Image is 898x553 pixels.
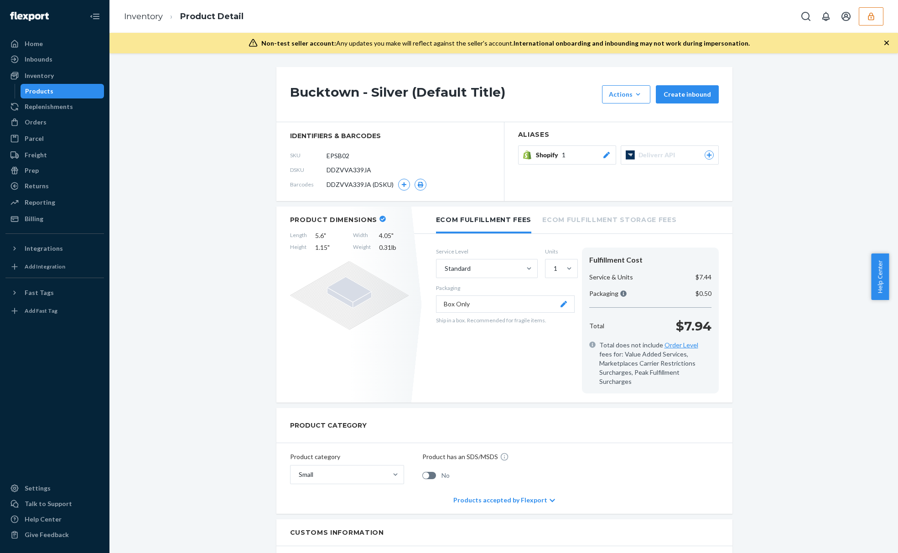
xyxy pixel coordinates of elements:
[379,231,409,240] span: 4.05
[290,417,367,434] h2: PRODUCT CATEGORY
[25,102,73,111] div: Replenishments
[545,248,575,255] label: Units
[589,321,604,331] p: Total
[25,134,44,143] div: Parcel
[5,163,104,178] a: Prep
[21,84,104,98] a: Products
[315,243,345,252] span: 1.15
[353,231,371,240] span: Width
[391,232,394,239] span: "
[696,273,711,282] p: $7.44
[664,341,698,349] a: Order Level
[436,207,532,233] li: Ecom Fulfillment Fees
[86,7,104,26] button: Close Navigation
[638,150,679,160] span: Deliverr API
[436,316,575,324] p: Ship in a box. Recommended for fragile items.
[5,179,104,193] a: Returns
[290,131,490,140] span: identifiers & barcodes
[290,166,327,174] span: DSKU
[589,273,633,282] p: Service & Units
[25,118,47,127] div: Orders
[25,499,72,508] div: Talk to Support
[25,214,43,223] div: Billing
[518,131,719,138] h2: Aliases
[5,99,104,114] a: Replenishments
[5,241,104,256] button: Integrations
[542,207,676,232] li: Ecom Fulfillment Storage Fees
[117,3,251,30] ol: breadcrumbs
[25,530,69,539] div: Give Feedback
[25,150,47,160] div: Freight
[5,212,104,226] a: Billing
[536,150,562,160] span: Shopify
[5,259,104,274] a: Add Integration
[554,264,557,273] div: 1
[5,527,104,542] button: Give Feedback
[180,11,244,21] a: Product Detail
[25,307,57,315] div: Add Fast Tag
[444,264,445,273] input: Standard
[436,295,575,313] button: Box Only
[602,85,650,103] button: Actions
[445,264,471,273] div: Standard
[327,180,394,189] span: DDZVVA339JA (DSKU)
[5,52,104,67] a: Inbounds
[290,216,378,224] h2: Product Dimensions
[290,151,327,159] span: SKU
[5,131,104,146] a: Parcel
[290,243,307,252] span: Height
[290,452,404,461] p: Product category
[817,7,835,26] button: Open notifications
[422,452,498,461] p: Product has an SDS/MSDS
[609,90,644,99] div: Actions
[656,85,719,103] button: Create inbound
[25,263,65,270] div: Add Integration
[25,198,55,207] div: Reporting
[453,486,555,514] div: Products accepted by Flexport
[5,512,104,527] a: Help Center
[840,526,889,548] iframe: Opens a widget where you can chat to one of our agents
[25,515,62,524] div: Help Center
[290,85,597,103] h1: Bucktown - Silver (Default Title)
[5,36,104,51] a: Home
[25,166,39,175] div: Prep
[518,145,616,165] button: Shopify1
[25,484,51,493] div: Settings
[25,87,53,96] div: Products
[25,288,54,297] div: Fast Tags
[514,39,750,47] span: International onboarding and inbounding may not work during impersonation.
[5,481,104,496] a: Settings
[10,12,49,21] img: Flexport logo
[315,231,345,240] span: 5.6
[589,289,627,298] p: Packaging
[5,148,104,162] a: Freight
[553,264,554,273] input: 1
[871,253,889,300] button: Help Center
[797,7,815,26] button: Open Search Box
[5,68,104,83] a: Inventory
[290,231,307,240] span: Length
[25,55,52,64] div: Inbounds
[696,289,711,298] p: $0.50
[25,39,43,48] div: Home
[562,150,566,160] span: 1
[299,470,313,479] div: Small
[5,304,104,318] a: Add Fast Tag
[837,7,855,26] button: Open account menu
[327,165,371,175] span: DDZVVA339JA
[5,496,104,511] button: Talk to Support
[327,243,330,251] span: "
[5,195,104,210] a: Reporting
[436,248,538,255] label: Service Level
[589,255,711,265] div: Fulfillment Cost
[290,528,719,537] h2: Customs Information
[621,145,719,165] button: Deliverr API
[5,285,104,300] button: Fast Tags
[441,471,450,480] span: No
[25,244,63,253] div: Integrations
[324,232,326,239] span: "
[290,181,327,188] span: Barcodes
[5,115,104,129] a: Orders
[676,317,711,335] p: $7.94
